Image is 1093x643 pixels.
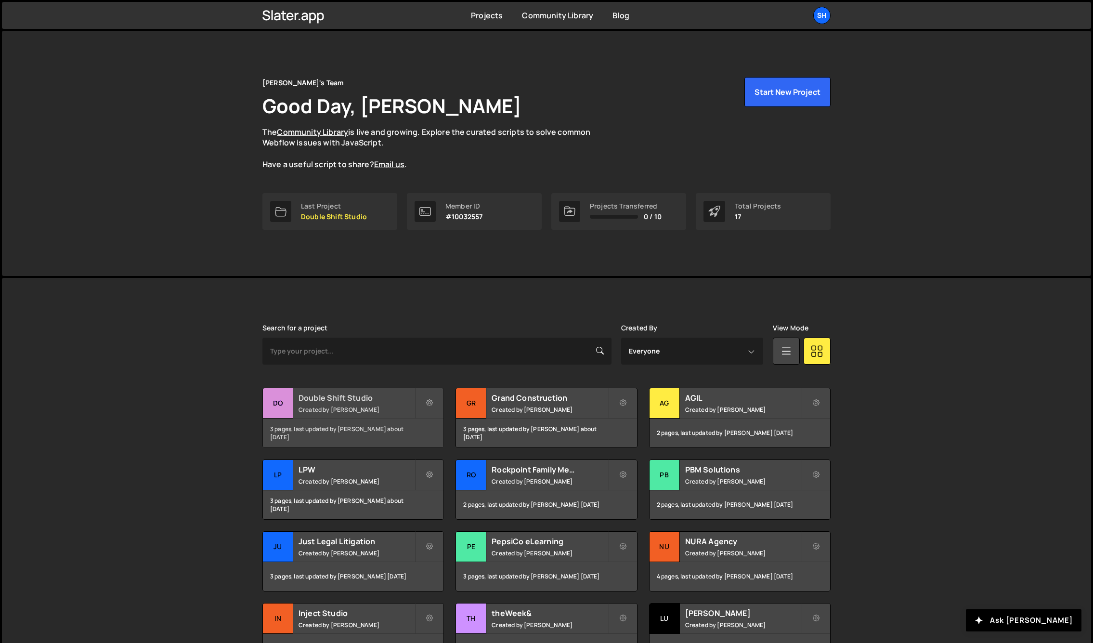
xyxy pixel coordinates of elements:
[263,604,293,634] div: In
[445,202,482,210] div: Member ID
[262,388,444,448] a: Do Double Shift Studio Created by [PERSON_NAME] 3 pages, last updated by [PERSON_NAME] about [DATE]
[650,604,680,634] div: Lu
[492,406,608,414] small: Created by [PERSON_NAME]
[650,532,680,562] div: NU
[456,604,486,634] div: th
[590,202,662,210] div: Projects Transferred
[813,7,831,24] a: Sh
[685,464,801,475] h2: PBM Solutions
[773,324,808,332] label: View Mode
[685,621,801,629] small: Created by [PERSON_NAME]
[299,464,415,475] h2: LPW
[650,490,830,519] div: 2 pages, last updated by [PERSON_NAME] [DATE]
[299,621,415,629] small: Created by [PERSON_NAME]
[299,477,415,486] small: Created by [PERSON_NAME]
[685,406,801,414] small: Created by [PERSON_NAME]
[299,406,415,414] small: Created by [PERSON_NAME]
[299,549,415,557] small: Created by [PERSON_NAME]
[612,10,629,21] a: Blog
[492,608,608,618] h2: theWeek&
[644,213,662,221] span: 0 / 10
[471,10,503,21] a: Projects
[263,490,443,519] div: 3 pages, last updated by [PERSON_NAME] about [DATE]
[374,159,404,170] a: Email us
[263,460,293,490] div: LP
[263,388,293,419] div: Do
[685,549,801,557] small: Created by [PERSON_NAME]
[492,549,608,557] small: Created by [PERSON_NAME]
[455,459,637,520] a: Ro Rockpoint Family Medicine Created by [PERSON_NAME] 2 pages, last updated by [PERSON_NAME] [DATE]
[649,388,831,448] a: AG AGIL Created by [PERSON_NAME] 2 pages, last updated by [PERSON_NAME] [DATE]
[685,608,801,618] h2: [PERSON_NAME]
[262,127,609,170] p: The is live and growing. Explore the curated scripts to solve common Webflow issues with JavaScri...
[456,388,486,419] div: Gr
[685,477,801,486] small: Created by [PERSON_NAME]
[492,477,608,486] small: Created by [PERSON_NAME]
[456,490,637,519] div: 2 pages, last updated by [PERSON_NAME] [DATE]
[735,202,781,210] div: Total Projects
[299,536,415,547] h2: Just Legal Litigation
[277,127,348,137] a: Community Library
[621,324,658,332] label: Created By
[966,609,1081,631] button: Ask [PERSON_NAME]
[492,536,608,547] h2: PepsiCo eLearning
[445,213,482,221] p: #10032557
[262,459,444,520] a: LP LPW Created by [PERSON_NAME] 3 pages, last updated by [PERSON_NAME] about [DATE]
[456,562,637,591] div: 3 pages, last updated by [PERSON_NAME] [DATE]
[299,608,415,618] h2: Inject Studio
[301,202,367,210] div: Last Project
[456,419,637,447] div: 3 pages, last updated by [PERSON_NAME] about [DATE]
[263,532,293,562] div: Ju
[735,213,781,221] p: 17
[262,92,521,119] h1: Good Day, [PERSON_NAME]
[650,460,680,490] div: PB
[492,621,608,629] small: Created by [PERSON_NAME]
[492,393,608,403] h2: Grand Construction
[262,324,327,332] label: Search for a project
[649,459,831,520] a: PB PBM Solutions Created by [PERSON_NAME] 2 pages, last updated by [PERSON_NAME] [DATE]
[299,393,415,403] h2: Double Shift Studio
[455,531,637,591] a: Pe PepsiCo eLearning Created by [PERSON_NAME] 3 pages, last updated by [PERSON_NAME] [DATE]
[262,531,444,591] a: Ju Just Legal Litigation Created by [PERSON_NAME] 3 pages, last updated by [PERSON_NAME] [DATE]
[649,531,831,591] a: NU NURA Agency Created by [PERSON_NAME] 4 pages, last updated by [PERSON_NAME] [DATE]
[650,419,830,447] div: 2 pages, last updated by [PERSON_NAME] [DATE]
[456,532,486,562] div: Pe
[650,388,680,419] div: AG
[650,562,830,591] div: 4 pages, last updated by [PERSON_NAME] [DATE]
[685,536,801,547] h2: NURA Agency
[492,464,608,475] h2: Rockpoint Family Medicine
[685,393,801,403] h2: AGIL
[522,10,593,21] a: Community Library
[301,213,367,221] p: Double Shift Studio
[456,460,486,490] div: Ro
[455,388,637,448] a: Gr Grand Construction Created by [PERSON_NAME] 3 pages, last updated by [PERSON_NAME] about [DATE]
[262,193,397,230] a: Last Project Double Shift Studio
[262,77,344,89] div: [PERSON_NAME]'s Team
[263,419,443,447] div: 3 pages, last updated by [PERSON_NAME] about [DATE]
[262,338,612,365] input: Type your project...
[744,77,831,107] button: Start New Project
[263,562,443,591] div: 3 pages, last updated by [PERSON_NAME] [DATE]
